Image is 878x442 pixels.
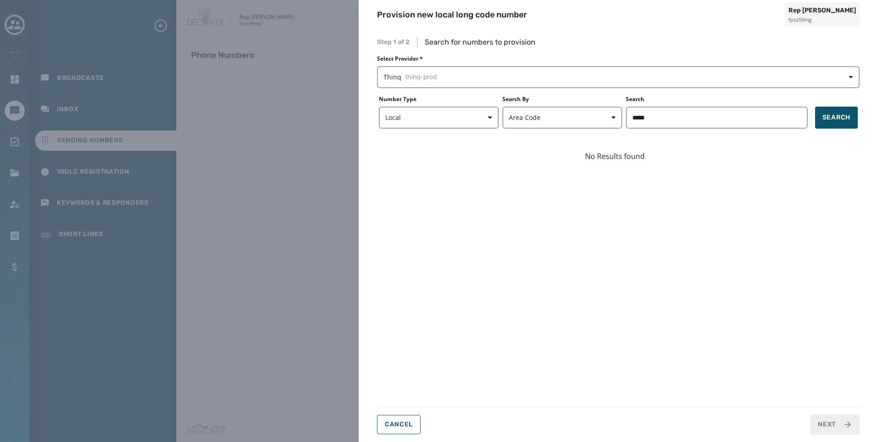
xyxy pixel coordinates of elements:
button: Local [379,107,499,129]
p: Search for numbers to provision [425,37,535,48]
span: Area Code [509,113,616,122]
span: Rep [PERSON_NAME] [788,6,856,15]
p: No Results found [585,151,645,162]
span: Next [818,420,836,429]
h2: Provision new local long code number [377,8,527,21]
span: Step 1 of 2 [377,38,410,47]
span: Local [385,113,492,122]
label: Search [626,96,808,103]
label: Number Type [379,96,499,103]
button: Cancel [377,415,421,434]
span: Thinq [383,73,853,82]
label: Search By [502,96,622,103]
span: Search [822,113,850,122]
span: thinq-prod [405,73,437,82]
button: Next [810,414,860,435]
label: Select Provider * [377,55,860,62]
span: Cancel [385,421,413,428]
button: Thinqthinq-prod [377,66,860,88]
span: fpza59mg [788,16,856,24]
button: Area Code [502,107,622,129]
button: Search [815,107,858,129]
